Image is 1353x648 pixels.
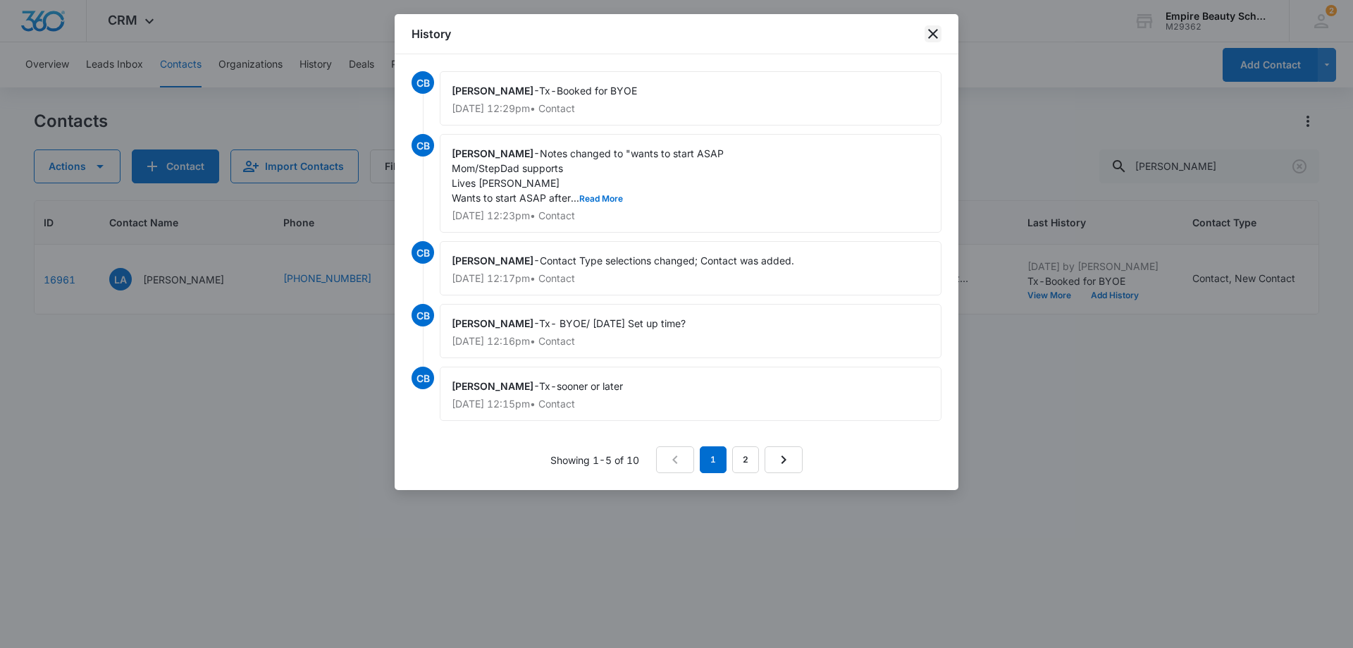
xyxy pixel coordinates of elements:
[656,446,803,473] nav: Pagination
[412,241,434,264] span: CB
[539,380,623,392] span: Tx-sooner or later
[452,317,533,329] span: [PERSON_NAME]
[440,367,941,421] div: -
[539,85,637,97] span: Tx-Booked for BYOE
[412,25,451,42] h1: History
[452,255,533,267] span: [PERSON_NAME]
[440,134,941,233] div: -
[452,147,724,204] span: Notes changed to "wants to start ASAP Mom/StepDad supports Lives [PERSON_NAME] Wants to start ASA...
[700,446,727,473] em: 1
[412,71,434,94] span: CB
[765,446,803,473] a: Next Page
[412,134,434,157] span: CB
[550,453,639,467] p: Showing 1-5 of 10
[925,25,941,42] button: close
[452,274,929,283] p: [DATE] 12:17pm • Contact
[452,147,533,159] span: [PERSON_NAME]
[452,380,533,392] span: [PERSON_NAME]
[440,241,941,295] div: -
[452,104,929,114] p: [DATE] 12:29pm • Contact
[440,304,941,358] div: -
[540,255,794,267] span: Contact Type selections changed; Contact was added.
[440,71,941,126] div: -
[732,446,759,473] a: Page 2
[539,317,686,329] span: Tx- BYOE/ [DATE] Set up time?
[452,85,533,97] span: [PERSON_NAME]
[452,336,929,346] p: [DATE] 12:16pm • Contact
[412,367,434,389] span: CB
[452,211,929,221] p: [DATE] 12:23pm • Contact
[412,304,434,326] span: CB
[452,399,929,409] p: [DATE] 12:15pm • Contact
[579,195,623,203] button: Read More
